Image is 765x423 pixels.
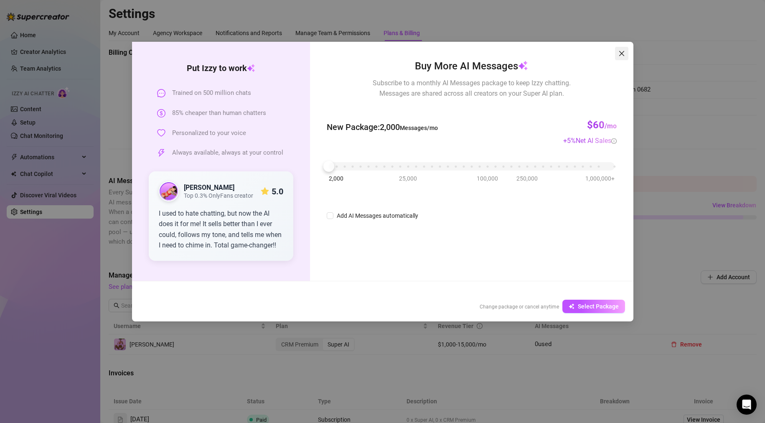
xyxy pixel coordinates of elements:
span: 250,000 [516,174,538,183]
span: Subscribe to a monthly AI Messages package to keep Izzy chatting. Messages are shared across all ... [373,78,571,99]
span: 1,000,000+ [585,174,615,183]
button: Close [615,47,628,60]
span: heart [157,129,165,137]
span: Top 0.3% OnlyFans creator [184,192,253,199]
strong: Put Izzy to work [187,63,255,73]
span: 2,000 [329,174,343,183]
span: dollar [157,109,165,117]
span: + 5 % [563,137,617,145]
span: New Package : 2,000 [327,121,438,134]
img: public [160,182,178,201]
span: 100,000 [477,174,498,183]
span: info-circle [611,138,617,144]
span: Personalized to your voice [172,128,246,138]
span: Close [615,50,628,57]
span: star [261,187,269,196]
strong: [PERSON_NAME] [184,183,234,191]
h3: $60 [587,119,617,132]
div: I used to hate chatting, but now the AI does it for me! It sells better than I ever could, follow... [159,208,284,251]
span: Messages/mo [400,125,438,131]
strong: 5.0 [272,186,283,196]
div: Add AI Messages automatically [337,211,418,220]
button: Select Package [562,300,625,313]
span: thunderbolt [157,149,165,157]
span: Select Package [578,303,619,310]
span: message [157,89,165,97]
span: 85% cheaper than human chatters [172,108,266,118]
div: Open Intercom Messenger [737,395,757,415]
div: Net AI Sales [576,135,617,146]
span: /mo [605,122,617,130]
span: Change package or cancel anytime [480,304,559,310]
span: close [618,50,625,57]
span: Buy More AI Messages [415,59,528,74]
span: Trained on 500 million chats [172,88,251,98]
span: Always available, always at your control [172,148,283,158]
span: 25,000 [399,174,417,183]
